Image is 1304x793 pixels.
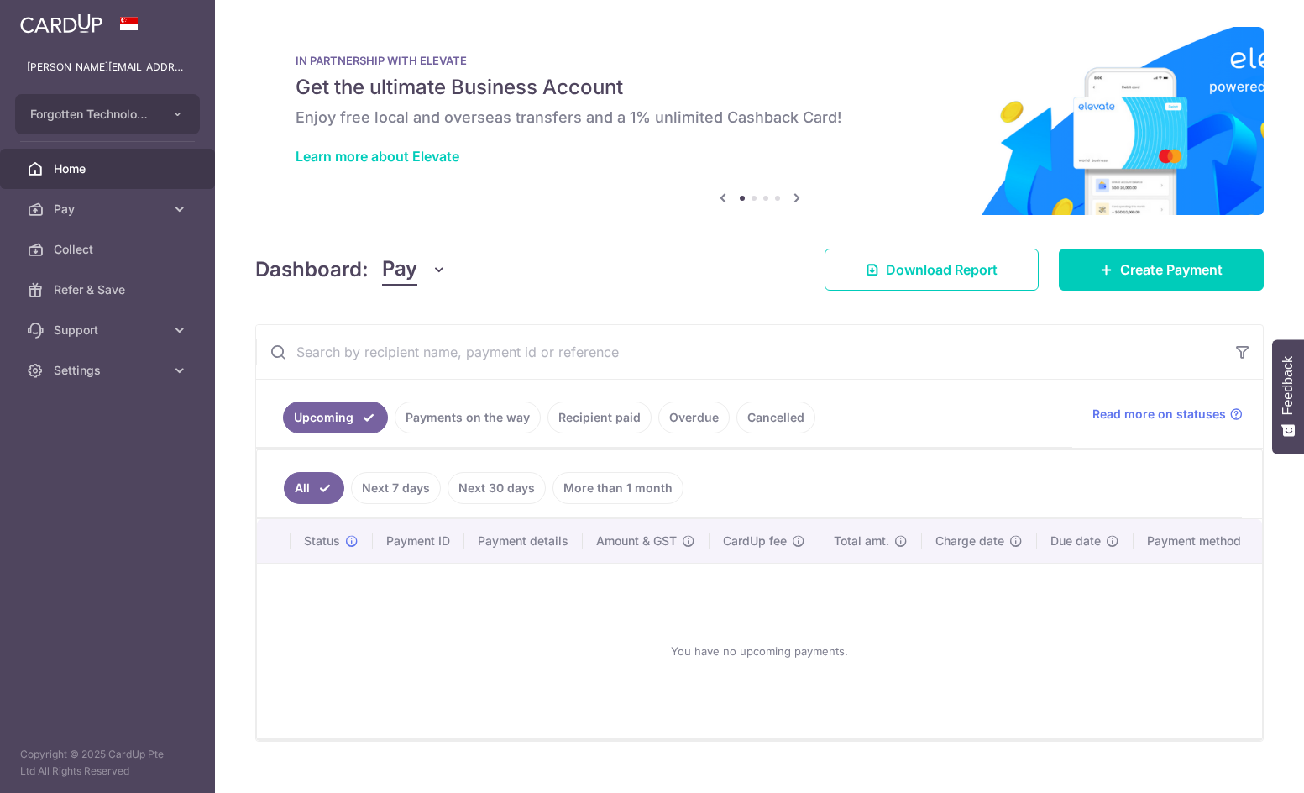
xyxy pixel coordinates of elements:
span: Due date [1050,533,1101,549]
th: Payment method [1134,519,1262,563]
button: Feedback - Show survey [1272,339,1304,454]
div: You have no upcoming payments. [277,577,1242,725]
span: Home [54,160,165,177]
span: Read more on statuses [1092,406,1226,423]
span: Feedback [1280,356,1296,415]
span: Total amt. [834,533,889,549]
th: Payment ID [373,519,464,563]
span: Pay [54,201,165,218]
span: Settings [54,362,165,379]
a: Next 30 days [448,472,546,504]
p: [PERSON_NAME][EMAIL_ADDRESS][DOMAIN_NAME] [27,59,188,76]
span: Download Report [886,260,998,280]
span: Create Payment [1120,260,1223,280]
img: CardUp [20,13,102,34]
th: Payment details [464,519,583,563]
span: Status [304,533,340,549]
a: More than 1 month [552,472,683,504]
a: Upcoming [283,402,388,433]
button: Pay [382,254,447,286]
a: Payments on the way [395,402,541,433]
a: All [284,472,344,504]
p: IN PARTNERSHIP WITH ELEVATE [296,54,1223,67]
input: Search by recipient name, payment id or reference [256,325,1223,379]
a: Cancelled [736,402,815,433]
a: Recipient paid [547,402,652,433]
span: Collect [54,241,165,258]
a: Download Report [825,249,1039,291]
span: Forgotten Technologies Pte Ltd [30,106,154,123]
img: Renovation banner [255,27,1264,215]
a: Next 7 days [351,472,441,504]
a: Overdue [658,402,730,433]
span: CardUp fee [723,533,787,549]
span: Refer & Save [54,281,165,298]
span: Support [54,322,165,339]
button: Forgotten Technologies Pte Ltd [15,94,200,134]
h5: Get the ultimate Business Account [296,74,1223,101]
h4: Dashboard: [255,255,369,285]
a: Read more on statuses [1092,406,1243,423]
span: Amount & GST [596,533,677,549]
span: Charge date [935,533,1004,549]
h6: Enjoy free local and overseas transfers and a 1% unlimited Cashback Card! [296,108,1223,128]
a: Learn more about Elevate [296,148,459,165]
span: Pay [382,254,417,286]
a: Create Payment [1059,249,1264,291]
